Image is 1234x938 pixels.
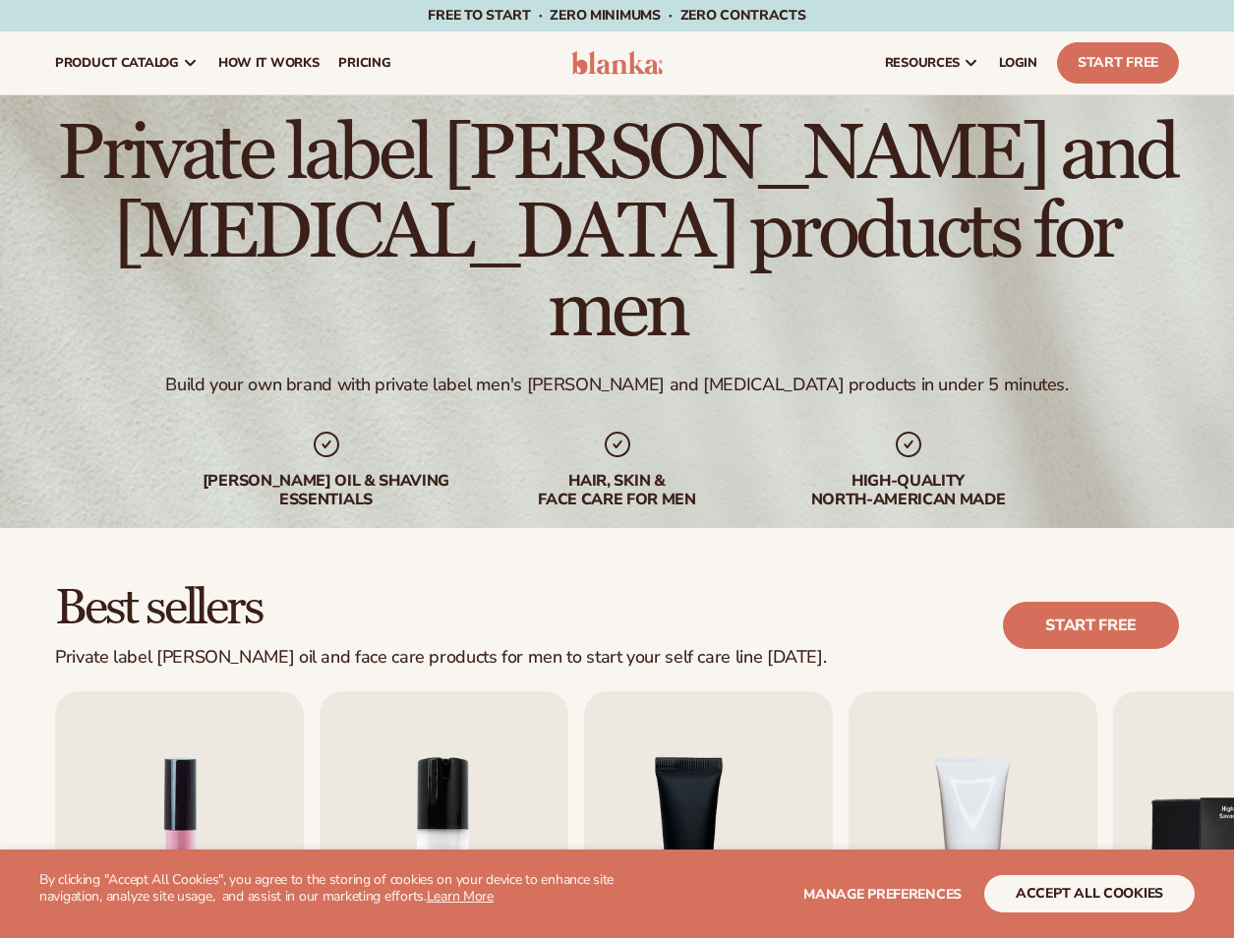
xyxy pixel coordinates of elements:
[783,472,1034,509] div: High-quality North-american made
[875,31,989,94] a: resources
[55,647,826,669] div: Private label [PERSON_NAME] oil and face care products for men to start your self care line [DATE].
[999,55,1037,71] span: LOGIN
[427,887,494,906] a: Learn More
[1003,602,1179,649] a: Start free
[165,374,1068,396] div: Build your own brand with private label men's [PERSON_NAME] and [MEDICAL_DATA] products in under ...
[428,6,805,25] span: Free to start · ZERO minimums · ZERO contracts
[208,31,329,94] a: How It Works
[201,472,452,509] div: [PERSON_NAME] oil & shaving essentials
[571,51,664,75] img: logo
[803,885,962,904] span: Manage preferences
[45,31,208,94] a: product catalog
[885,55,960,71] span: resources
[1057,42,1179,84] a: Start Free
[989,31,1047,94] a: LOGIN
[218,55,320,71] span: How It Works
[55,55,179,71] span: product catalog
[492,472,743,509] div: hair, skin & face care for men
[803,875,962,912] button: Manage preferences
[55,114,1179,350] h1: Private label [PERSON_NAME] and [MEDICAL_DATA] products for men
[39,872,617,906] p: By clicking "Accept All Cookies", you agree to the storing of cookies on your device to enhance s...
[984,875,1195,912] button: accept all cookies
[338,55,390,71] span: pricing
[55,583,826,635] h2: Best sellers
[328,31,400,94] a: pricing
